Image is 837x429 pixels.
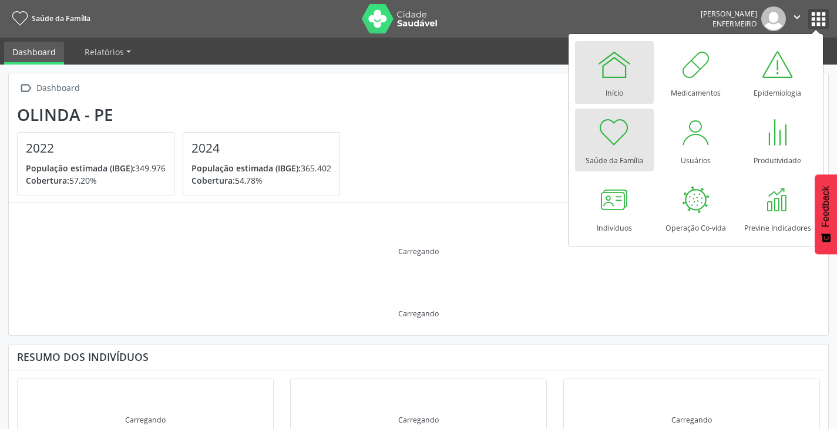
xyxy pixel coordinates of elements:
[575,41,654,104] a: Início
[17,80,34,97] i: 
[26,175,69,186] span: Cobertura:
[191,163,301,174] span: População estimada (IBGE):
[32,13,90,23] span: Saúde da Família
[34,80,82,97] div: Dashboard
[791,11,804,23] i: 
[191,174,331,187] p: 54,78%
[657,176,735,239] a: Operação Co-vida
[85,46,124,58] span: Relatórios
[26,141,166,156] h4: 2022
[671,415,712,425] div: Carregando
[657,109,735,171] a: Usuários
[786,6,808,31] button: 
[761,6,786,31] img: img
[738,176,817,239] a: Previne Indicadores
[191,141,331,156] h4: 2024
[125,415,166,425] div: Carregando
[575,176,654,239] a: Indivíduos
[712,19,757,29] span: Enfermeiro
[575,109,654,171] a: Saúde da Família
[398,246,439,256] div: Carregando
[398,309,439,319] div: Carregando
[26,162,166,174] p: 349.976
[821,186,831,227] span: Feedback
[191,162,331,174] p: 365.402
[815,174,837,254] button: Feedback - Mostrar pesquisa
[4,42,64,65] a: Dashboard
[76,42,139,62] a: Relatórios
[17,80,82,97] a:  Dashboard
[738,41,817,104] a: Epidemiologia
[17,105,348,124] div: Olinda - PE
[26,163,135,174] span: População estimada (IBGE):
[26,174,166,187] p: 57,20%
[398,415,439,425] div: Carregando
[191,175,235,186] span: Cobertura:
[808,9,829,29] button: apps
[8,9,90,28] a: Saúde da Família
[17,350,820,363] div: Resumo dos indivíduos
[657,41,735,104] a: Medicamentos
[738,109,817,171] a: Produtividade
[701,9,757,19] div: [PERSON_NAME]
